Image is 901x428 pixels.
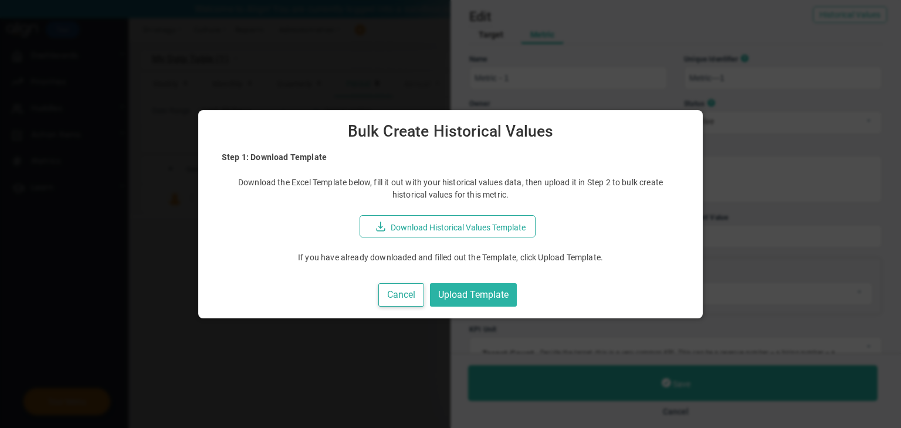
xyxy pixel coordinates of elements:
h4: Step 1: Download Template [222,152,679,162]
button: Upload Template [430,283,517,307]
button: Cancel [378,283,424,307]
p: Download the Excel Template below, fill it out with your historical values data, then upload it i... [222,176,679,201]
span: Bulk Create Historical Values [208,122,693,141]
button: Download Historical Values Template [360,215,536,237]
p: If you have already downloaded and filled out the Template, click Upload Template. [222,252,679,263]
